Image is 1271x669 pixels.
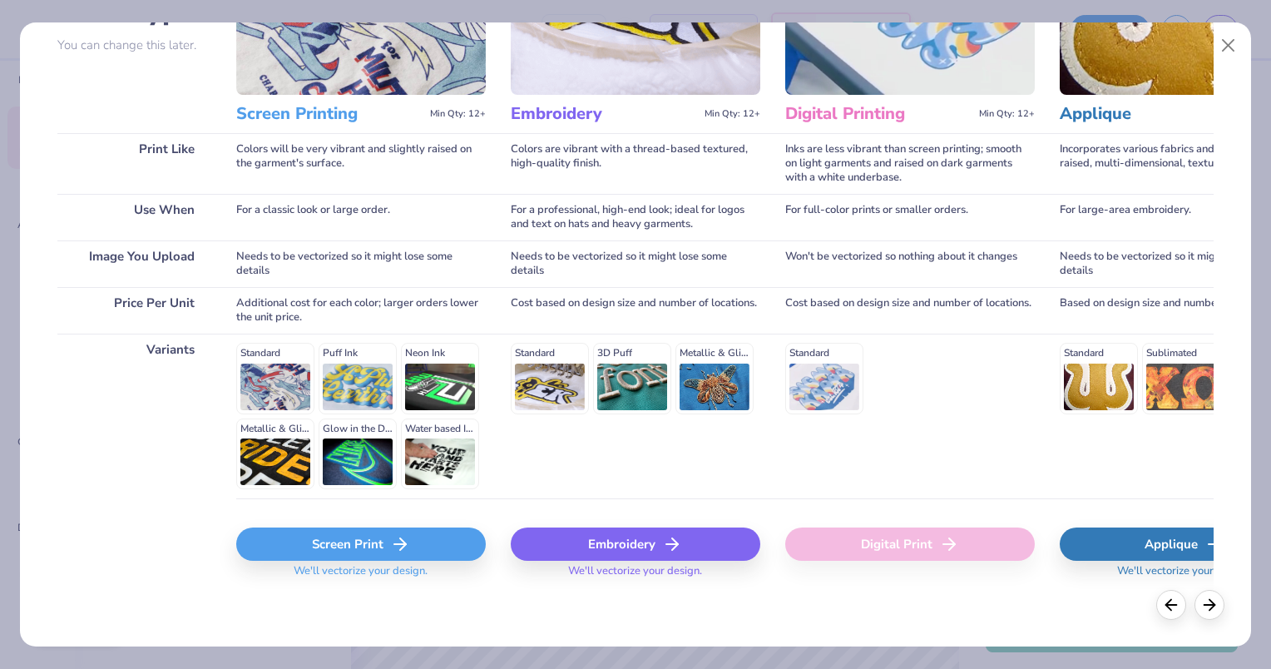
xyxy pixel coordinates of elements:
[785,103,972,125] h3: Digital Printing
[785,133,1035,194] div: Inks are less vibrant than screen printing; smooth on light garments and raised on dark garments ...
[785,528,1035,561] div: Digital Print
[1110,564,1258,588] span: We'll vectorize your design.
[511,103,698,125] h3: Embroidery
[705,108,760,120] span: Min Qty: 12+
[785,240,1035,287] div: Won't be vectorized so nothing about it changes
[785,287,1035,334] div: Cost based on design size and number of locations.
[236,133,486,194] div: Colors will be very vibrant and slightly raised on the garment's surface.
[57,334,211,498] div: Variants
[287,564,434,588] span: We'll vectorize your design.
[511,133,760,194] div: Colors are vibrant with a thread-based textured, high-quality finish.
[57,133,211,194] div: Print Like
[236,528,486,561] div: Screen Print
[511,287,760,334] div: Cost based on design size and number of locations.
[236,103,423,125] h3: Screen Printing
[236,240,486,287] div: Needs to be vectorized so it might lose some details
[57,194,211,240] div: Use When
[236,194,486,240] div: For a classic look or large order.
[979,108,1035,120] span: Min Qty: 12+
[511,240,760,287] div: Needs to be vectorized so it might lose some details
[1213,30,1244,62] button: Close
[511,194,760,240] div: For a professional, high-end look; ideal for logos and text on hats and heavy garments.
[561,564,709,588] span: We'll vectorize your design.
[1060,103,1247,125] h3: Applique
[511,528,760,561] div: Embroidery
[236,287,486,334] div: Additional cost for each color; larger orders lower the unit price.
[57,240,211,287] div: Image You Upload
[57,287,211,334] div: Price Per Unit
[430,108,486,120] span: Min Qty: 12+
[57,38,211,52] p: You can change this later.
[785,194,1035,240] div: For full-color prints or smaller orders.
